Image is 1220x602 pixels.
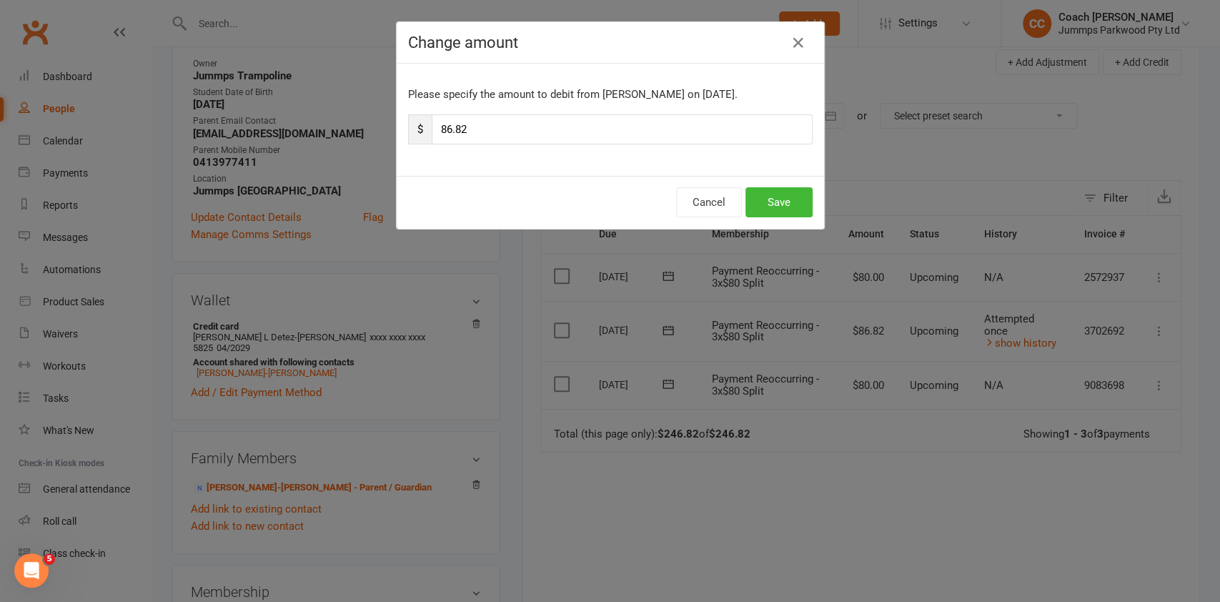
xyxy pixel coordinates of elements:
span: $ [408,114,432,144]
button: Save [745,187,813,217]
p: Please specify the amount to debit from [PERSON_NAME] on [DATE]. [408,86,813,103]
button: Cancel [676,187,742,217]
span: 5 [44,553,55,565]
h4: Change amount [408,34,813,51]
iframe: Intercom live chat [14,553,49,588]
button: Close [787,31,810,54]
